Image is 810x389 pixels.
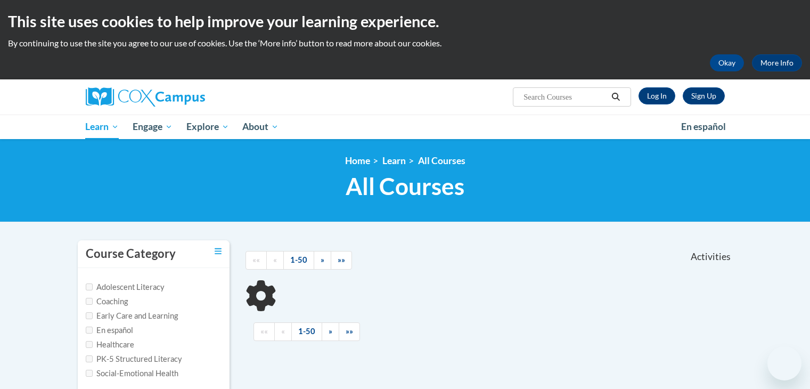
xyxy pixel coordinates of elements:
[281,327,285,336] span: «
[86,296,128,307] label: Coaching
[291,322,322,341] a: 1-50
[338,255,345,264] span: »»
[86,281,165,293] label: Adolescent Literacy
[86,310,178,322] label: Early Care and Learning
[79,115,126,139] a: Learn
[273,255,277,264] span: «
[329,327,332,336] span: »
[86,370,93,377] input: Checkbox for Options
[346,327,353,336] span: »»
[681,121,726,132] span: En español
[639,87,675,104] a: Log In
[674,116,733,138] a: En español
[418,155,465,166] a: All Courses
[179,115,236,139] a: Explore
[266,251,284,270] a: Previous
[260,327,268,336] span: ««
[86,355,93,362] input: Checkbox for Options
[70,115,741,139] div: Main menu
[86,339,134,351] label: Healthcare
[608,91,624,103] button: Search
[86,368,178,379] label: Social-Emotional Health
[710,54,744,71] button: Okay
[322,322,339,341] a: Next
[274,322,292,341] a: Previous
[126,115,179,139] a: Engage
[321,255,324,264] span: »
[86,341,93,348] input: Checkbox for Options
[86,87,288,107] a: Cox Campus
[133,120,173,133] span: Engage
[86,283,93,290] input: Checkbox for Options
[345,155,370,166] a: Home
[86,327,93,334] input: Checkbox for Options
[86,246,176,262] h3: Course Category
[215,246,222,257] a: Toggle collapse
[691,251,731,263] span: Activities
[186,120,229,133] span: Explore
[235,115,285,139] a: About
[252,255,260,264] span: ««
[85,120,119,133] span: Learn
[242,120,279,133] span: About
[522,91,608,103] input: Search Courses
[86,325,133,336] label: En español
[339,322,360,341] a: End
[253,322,275,341] a: Begining
[246,251,267,270] a: Begining
[8,11,802,32] h2: This site uses cookies to help improve your learning experience.
[8,37,802,49] p: By continuing to use the site you agree to our use of cookies. Use the ‘More info’ button to read...
[314,251,331,270] a: Next
[382,155,406,166] a: Learn
[752,54,802,71] a: More Info
[86,298,93,305] input: Checkbox for Options
[86,353,182,365] label: PK-5 Structured Literacy
[331,251,352,270] a: End
[767,346,801,380] iframe: Button to launch messaging window
[283,251,314,270] a: 1-50
[86,312,93,319] input: Checkbox for Options
[346,172,464,200] span: All Courses
[683,87,725,104] a: Register
[86,87,205,107] img: Cox Campus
